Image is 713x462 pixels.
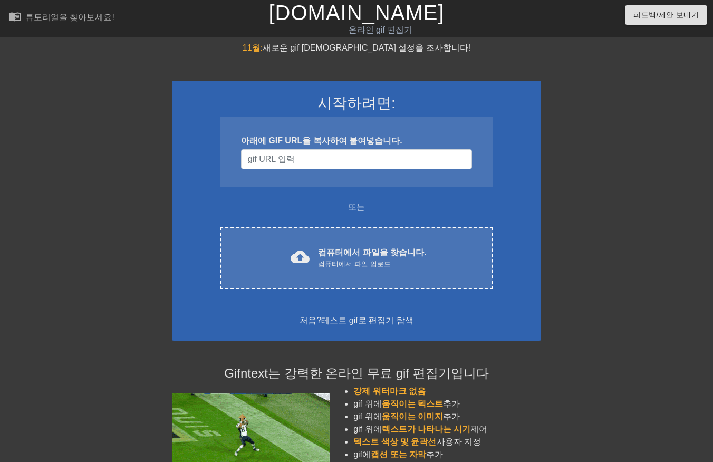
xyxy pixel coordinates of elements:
li: gif에 추가 [353,448,541,461]
h4: Gifntext는 강력한 온라인 무료 gif 편집기입니다 [172,366,541,381]
span: 텍스트 색상 및 윤곽선 [353,437,436,446]
span: 강제 워터마크 없음 [353,387,426,396]
input: 사용자 이름 [241,149,472,169]
span: 움직이는 텍스트 [382,399,443,408]
a: 튜토리얼을 찾아보세요! [8,10,114,26]
div: 튜토리얼을 찾아보세요! [25,13,114,22]
span: 텍스트가 나타나는 시기 [382,425,471,434]
span: menu_book [8,10,21,23]
span: 피드백/제안 보내기 [633,8,699,22]
span: 11월: [243,43,263,52]
div: 또는 [199,201,514,214]
div: 아래에 GIF URL을 복사하여 붙여넣습니다. [241,134,472,147]
font: 컴퓨터에서 파일을 찾습니다. [318,248,426,257]
li: gif 위에 추가 [353,398,541,410]
div: 처음? [186,314,527,327]
div: 온라인 gif 편집기 [243,24,518,36]
button: 피드백/제안 보내기 [625,5,707,25]
li: gif 위에 제어 [353,423,541,436]
a: [DOMAIN_NAME] [268,1,444,24]
span: 움직이는 이미지 [382,412,443,421]
div: 컴퓨터에서 파일 업로드 [318,259,426,269]
div: 새로운 gif [DEMOGRAPHIC_DATA] 설정을 조사합니다! [172,42,541,54]
h3: 시작하려면: [186,94,527,112]
span: 캡션 또는 자막 [371,450,426,459]
li: gif 위에 추가 [353,410,541,423]
li: 사용자 지정 [353,436,541,448]
span: cloud_upload [291,247,310,266]
a: 테스트 gif로 편집기 탐색 [321,316,413,325]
